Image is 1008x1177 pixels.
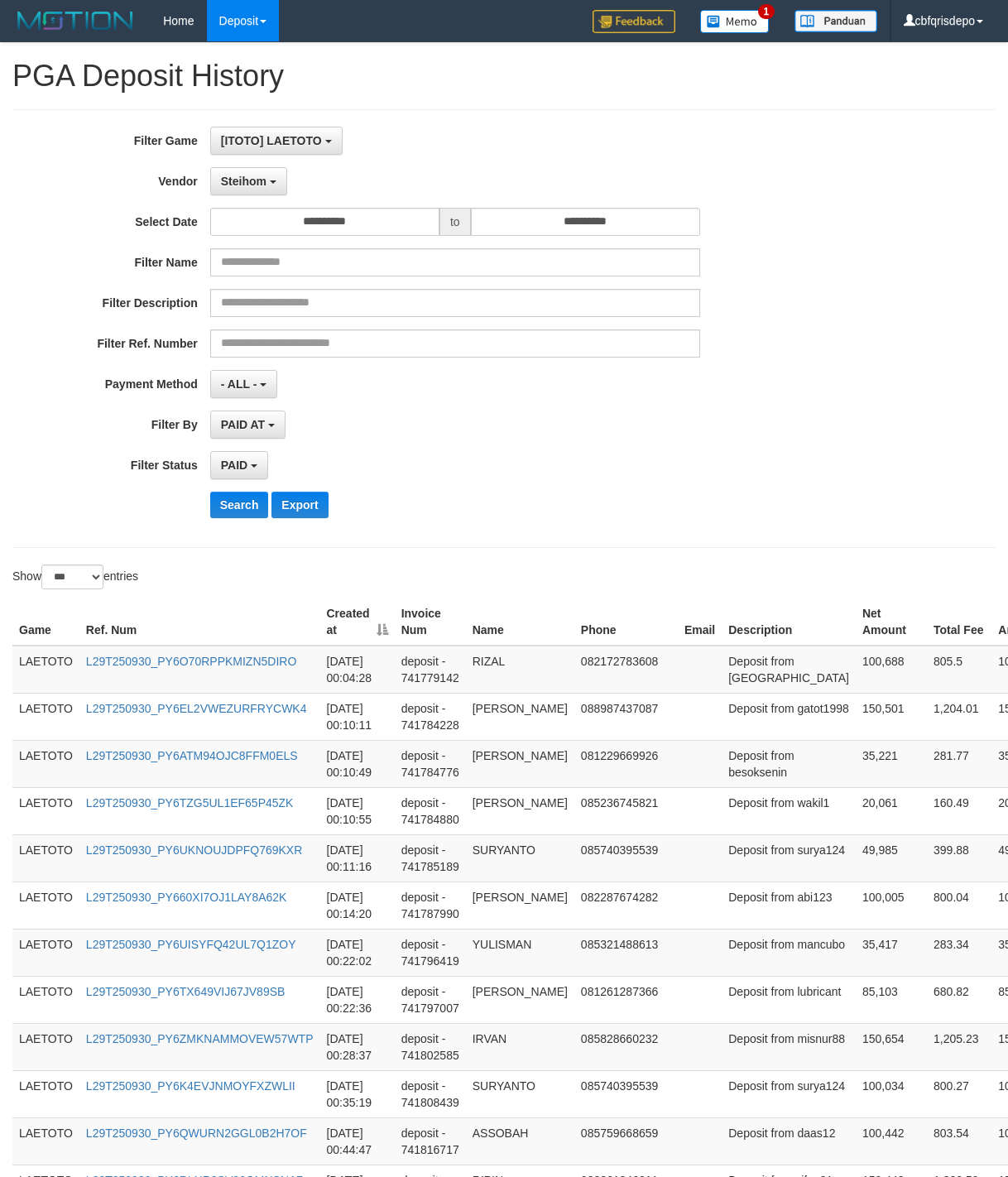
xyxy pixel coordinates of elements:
[466,834,574,882] td: SURYANTO
[221,377,257,391] span: - ALL -
[221,175,266,188] span: Steihom
[856,598,927,646] th: Net Amount
[320,693,395,740] td: [DATE] 00:10:11
[395,1070,466,1117] td: deposit - 741808439
[856,646,927,694] td: 100,688
[86,938,296,951] a: L29T250930_PY6UISYFQ42UL7Q1ZOY
[927,787,991,834] td: 160.49
[86,1127,307,1140] a: L29T250930_PY6QWURN2GGL0B2H7OF
[574,693,678,740] td: 088987437087
[320,976,395,1023] td: [DATE] 00:22:36
[722,1023,856,1070] td: Deposit from misnur88
[466,929,574,976] td: YULISMAN
[466,740,574,787] td: [PERSON_NAME]
[395,598,466,646] th: Invoice Num
[320,646,395,694] td: [DATE] 00:04:28
[574,740,678,787] td: 081229669926
[12,976,79,1023] td: LAETOTO
[395,693,466,740] td: deposit - 741784228
[574,1070,678,1117] td: 085740395539
[86,891,287,904] a: L29T250930_PY660XI7OJ1LAY8A62K
[210,451,268,479] button: PAID
[320,929,395,976] td: [DATE] 00:22:02
[86,843,302,857] a: L29T250930_PY6UKNOUJDPFQ769KXR
[221,459,247,472] span: PAID
[12,787,79,834] td: LAETOTO
[722,1117,856,1165] td: Deposit from daas12
[856,693,927,740] td: 150,501
[466,976,574,1023] td: [PERSON_NAME]
[466,1070,574,1117] td: SURYANTO
[395,882,466,929] td: deposit - 741787990
[86,749,298,762] a: L29T250930_PY6ATM94OJC8FFM0ELS
[466,882,574,929] td: [PERSON_NAME]
[758,4,775,19] span: 1
[320,882,395,929] td: [DATE] 00:14:20
[927,1117,991,1165] td: 803.54
[856,1023,927,1070] td: 150,654
[12,8,138,33] img: MOTION_logo.png
[86,1079,295,1093] a: L29T250930_PY6K4EVJNMOYFXZWLII
[856,787,927,834] td: 20,061
[86,655,296,668] a: L29T250930_PY6O70RPPKMIZN5DIRO
[574,598,678,646] th: Phone
[12,598,79,646] th: Game
[722,693,856,740] td: Deposit from gatot1998
[794,10,877,32] img: panduan.png
[466,1023,574,1070] td: IRVAN
[927,1070,991,1117] td: 800.27
[12,740,79,787] td: LAETOTO
[722,929,856,976] td: Deposit from mancubo
[86,702,307,715] a: L29T250930_PY6EL2VWEZURFRYCWK4
[395,929,466,976] td: deposit - 741796419
[927,693,991,740] td: 1,204.01
[466,598,574,646] th: Name
[395,1117,466,1165] td: deposit - 741816717
[466,1117,574,1165] td: ASSOBAH
[856,740,927,787] td: 35,221
[271,492,328,518] button: Export
[927,834,991,882] td: 399.88
[927,882,991,929] td: 800.04
[856,929,927,976] td: 35,417
[320,834,395,882] td: [DATE] 00:11:16
[722,882,856,929] td: Deposit from abi123
[574,882,678,929] td: 082287674282
[722,976,856,1023] td: Deposit from lubricant
[722,740,856,787] td: Deposit from besoksenin
[927,976,991,1023] td: 680.82
[927,1023,991,1070] td: 1,205.23
[574,976,678,1023] td: 081261287366
[320,1070,395,1117] td: [DATE] 00:35:19
[927,598,991,646] th: Total Fee
[41,564,103,589] select: Showentries
[856,834,927,882] td: 49,985
[574,834,678,882] td: 085740395539
[927,740,991,787] td: 281.77
[12,1023,79,1070] td: LAETOTO
[221,134,322,147] span: [ITOTO] LAETOTO
[210,127,343,155] button: [ITOTO] LAETOTO
[79,598,320,646] th: Ref. Num
[439,208,471,236] span: to
[574,929,678,976] td: 085321488613
[927,646,991,694] td: 805.5
[210,167,287,195] button: Steihom
[466,787,574,834] td: [PERSON_NAME]
[574,787,678,834] td: 085236745821
[395,740,466,787] td: deposit - 741784776
[678,598,722,646] th: Email
[12,834,79,882] td: LAETOTO
[722,787,856,834] td: Deposit from wakil1
[593,10,675,33] img: Feedback.jpg
[395,976,466,1023] td: deposit - 741797007
[395,646,466,694] td: deposit - 741779142
[574,646,678,694] td: 082172783608
[12,929,79,976] td: LAETOTO
[320,1023,395,1070] td: [DATE] 00:28:37
[210,370,277,398] button: - ALL -
[210,492,269,518] button: Search
[722,646,856,694] td: Deposit from [GEOGRAPHIC_DATA]
[221,418,265,431] span: PAID AT
[12,646,79,694] td: LAETOTO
